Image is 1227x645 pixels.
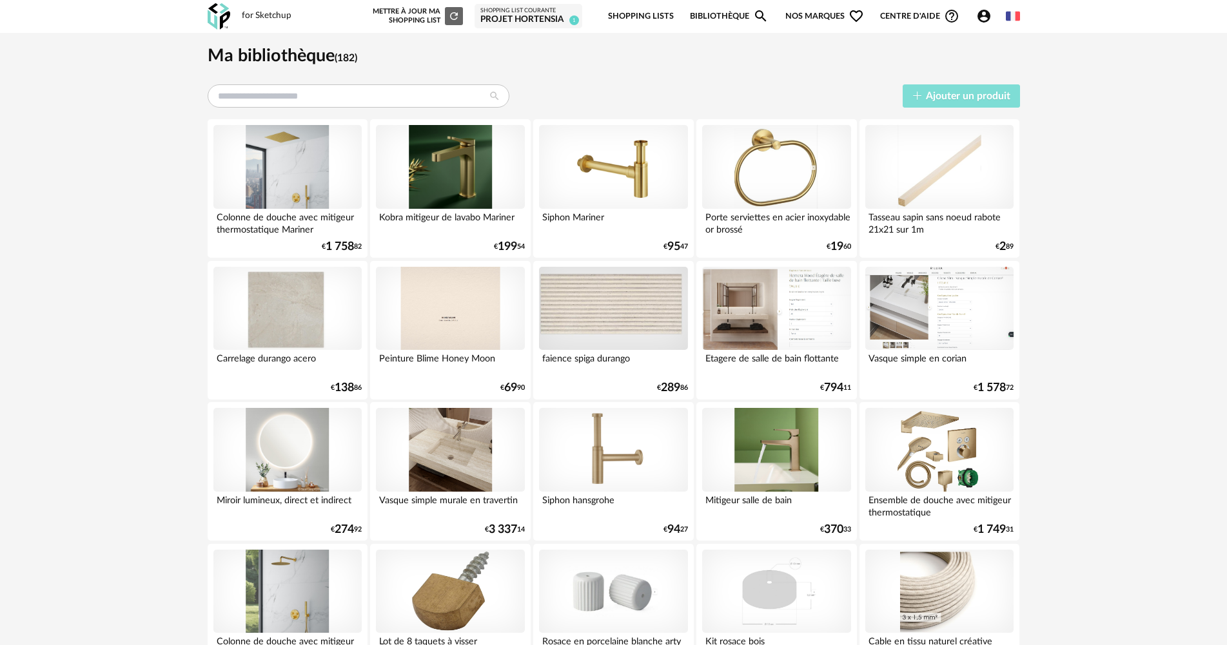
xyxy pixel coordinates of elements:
span: 3 337 [489,525,517,534]
span: Account Circle icon [976,8,992,24]
div: Vasque simple en corian [865,350,1014,376]
a: Mitigeur salle de bain Mitigeur salle de bain €37033 [696,402,856,541]
span: 370 [824,525,843,534]
img: OXP [208,3,230,30]
span: Refresh icon [448,12,460,19]
div: € 27 [663,525,688,534]
div: € 72 [974,383,1014,392]
div: € 86 [331,383,362,392]
div: € 90 [500,383,525,392]
div: € 33 [820,525,851,534]
span: Ajouter un produit [926,91,1010,101]
span: 69 [504,383,517,392]
div: Mitigeur salle de bain [702,492,850,517]
div: Shopping List courante [480,7,576,15]
span: Magnify icon [753,8,769,24]
a: Porte serviettes en acier inoxydable or brossé Porte serviettes en acier inoxydable or brossé €1960 [696,119,856,258]
a: Tasseau sapin sans noeud rabote 21x21 sur 1m Tasseau sapin sans noeud rabote 21x21 sur 1m €289 [859,119,1019,258]
a: Siphon Mariner Siphon Mariner €9547 [533,119,693,258]
span: 1 [569,15,579,25]
span: 1 758 [326,242,354,251]
span: 19 [830,242,843,251]
a: Vasque simple en corian Vasque simple en corian €1 57872 [859,261,1019,400]
div: € 54 [494,242,525,251]
div: Projet Hortensia [480,14,576,26]
a: Carrelage durango acero Carrelage durango acero €13886 [208,261,368,400]
div: € 82 [322,242,362,251]
a: Colonne de douche avec mitigeur thermostatique Mariner Colonne de douche avec mitigeur thermostat... [208,119,368,258]
span: Account Circle icon [976,8,997,24]
div: Siphon hansgrohe [539,492,687,517]
div: Siphon Mariner [539,209,687,235]
div: Ensemble de douche avec mitigeur thermostatique [865,492,1014,517]
span: 95 [667,242,680,251]
span: Heart Outline icon [849,8,864,24]
span: 1 578 [977,383,1006,392]
div: Peinture Blime Honey Moon [376,350,524,376]
a: Peinture Blime Honey Moon Peinture Blime Honey Moon €6990 [370,261,530,400]
div: Mettre à jour ma Shopping List [370,7,463,25]
div: Colonne de douche avec mitigeur thermostatique Mariner [213,209,362,235]
a: Kobra mitigeur de lavabo Mariner Kobra mitigeur de lavabo Mariner €19954 [370,119,530,258]
div: € 14 [485,525,525,534]
div: € 92 [331,525,362,534]
span: Help Circle Outline icon [944,8,959,24]
span: 94 [667,525,680,534]
a: Etagere de salle de bain flottante Etagere de salle de bain flottante €79411 [696,261,856,400]
span: 794 [824,383,843,392]
div: € 60 [827,242,851,251]
span: Centre d'aideHelp Circle Outline icon [880,8,959,24]
span: (182) [335,53,357,63]
div: Porte serviettes en acier inoxydable or brossé [702,209,850,235]
div: € 11 [820,383,851,392]
div: Tasseau sapin sans noeud rabote 21x21 sur 1m [865,209,1014,235]
div: faience spiga durango [539,350,687,376]
div: for Sketchup [242,10,291,22]
h1: Ma bibliothèque [208,44,1020,67]
span: 199 [498,242,517,251]
a: faience spiga durango faience spiga durango €28986 [533,261,693,400]
span: 1 749 [977,525,1006,534]
a: BibliothèqueMagnify icon [690,1,769,32]
a: Shopping List courante Projet Hortensia 1 [480,7,576,26]
a: Shopping Lists [608,1,674,32]
button: Ajouter un produit [903,84,1020,108]
span: 289 [661,383,680,392]
span: 2 [999,242,1006,251]
div: € 47 [663,242,688,251]
div: € 31 [974,525,1014,534]
span: 274 [335,525,354,534]
span: Nos marques [785,1,864,32]
a: Ensemble de douche avec mitigeur thermostatique Ensemble de douche avec mitigeur thermostatique €... [859,402,1019,541]
a: Miroir lumineux, direct et indirect Miroir lumineux, direct et indirect €27492 [208,402,368,541]
div: Kobra mitigeur de lavabo Mariner [376,209,524,235]
div: € 86 [657,383,688,392]
a: Siphon hansgrohe Siphon hansgrohe €9427 [533,402,693,541]
img: fr [1006,9,1020,23]
span: 138 [335,383,354,392]
div: Vasque simple murale en travertin [376,492,524,517]
div: Carrelage durango acero [213,350,362,376]
a: Vasque simple murale en travertin Vasque simple murale en travertin €3 33714 [370,402,530,541]
div: Etagere de salle de bain flottante [702,350,850,376]
div: € 89 [996,242,1014,251]
div: Miroir lumineux, direct et indirect [213,492,362,517]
